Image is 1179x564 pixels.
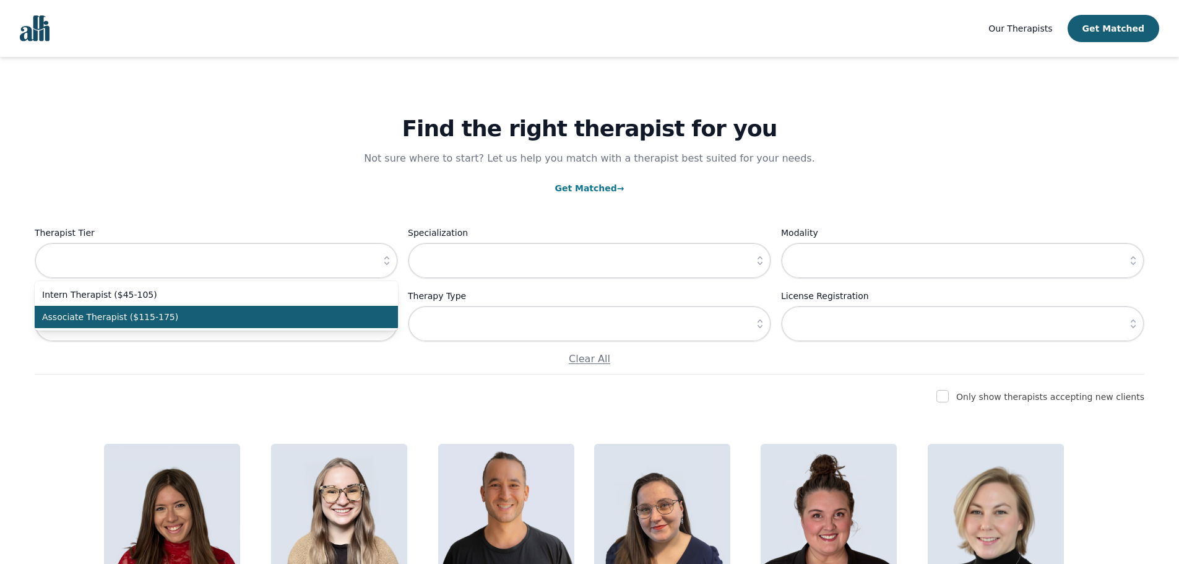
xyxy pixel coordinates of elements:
[988,21,1052,36] a: Our Therapists
[555,183,624,193] a: Get Matched
[42,289,376,301] span: Intern Therapist ($45-105)
[20,15,50,41] img: alli logo
[408,225,771,240] label: Specialization
[35,225,398,240] label: Therapist Tier
[35,352,1144,367] p: Clear All
[352,151,827,166] p: Not sure where to start? Let us help you match with a therapist best suited for your needs.
[1068,15,1159,42] button: Get Matched
[988,24,1052,33] span: Our Therapists
[408,289,771,303] label: Therapy Type
[35,116,1144,141] h1: Find the right therapist for you
[617,183,624,193] span: →
[781,225,1144,240] label: Modality
[781,289,1144,303] label: License Registration
[42,311,376,323] span: Associate Therapist ($115-175)
[956,392,1144,402] label: Only show therapists accepting new clients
